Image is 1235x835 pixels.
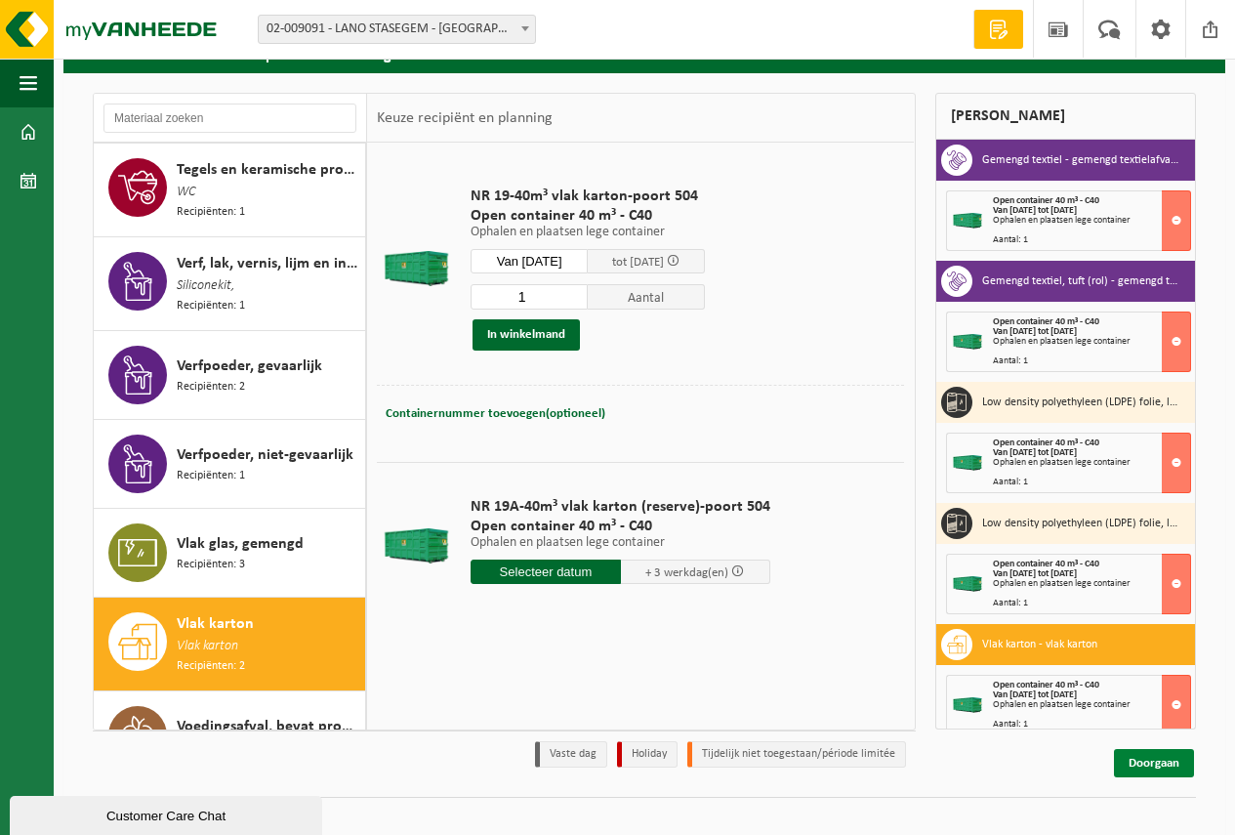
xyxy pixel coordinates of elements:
span: Open container 40 m³ - C40 [993,559,1099,569]
div: Ophalen en plaatsen lege container [993,700,1191,710]
div: Aantal: 1 [993,235,1191,245]
button: Voedingsafval, bevat producten van dierlijke oorsprong, onverpakt, categorie 3 [94,691,366,779]
span: Recipiënten: 3 [177,556,245,574]
span: NR 19A-40m³ vlak karton (reserve)-poort 504 [471,497,770,517]
span: Open container 40 m³ - C40 [993,680,1099,690]
button: Verfpoeder, niet-gevaarlijk Recipiënten: 1 [94,420,366,509]
span: tot [DATE] [612,256,664,269]
span: Open container 40 m³ - C40 [471,517,770,536]
span: Voedingsafval, bevat producten van dierlijke oorsprong, onverpakt, categorie 3 [177,715,360,738]
strong: Van [DATE] tot [DATE] [993,447,1077,458]
p: Ophalen en plaatsen lege container [471,536,770,550]
strong: Van [DATE] tot [DATE] [993,689,1077,700]
strong: Van [DATE] tot [DATE] [993,326,1077,337]
span: + 3 werkdag(en) [645,566,728,579]
li: Holiday [617,741,678,768]
iframe: chat widget [10,792,326,835]
span: Siliconekit, [177,275,234,297]
strong: Van [DATE] tot [DATE] [993,205,1077,216]
span: Open container 40 m³ - C40 [993,195,1099,206]
div: Aantal: 1 [993,478,1191,487]
h3: Gemengd textiel - gemengd textielafval (HCA) [982,145,1181,176]
span: Recipiënten: 2 [177,657,245,676]
div: [PERSON_NAME] [935,93,1197,140]
button: Tegels en keramische producten WC Recipiënten: 1 [94,144,366,237]
span: Vlak karton [177,636,238,657]
h3: Gemengd textiel, tuft (rol) - gemengd textielafval (HCA) [982,266,1181,297]
button: Vlak karton Vlak karton Recipiënten: 2 [94,598,366,691]
span: Verfpoeder, niet-gevaarlijk [177,443,353,467]
span: Vlak karton [177,612,254,636]
input: Selecteer datum [471,560,621,584]
span: Verfpoeder, gevaarlijk [177,355,322,378]
span: Recipiënten: 1 [177,467,245,485]
p: Ophalen en plaatsen lege container [471,226,705,239]
div: Keuze recipiënt en planning [367,94,562,143]
span: Recipiënten: 2 [177,378,245,397]
button: Verf, lak, vernis, lijm en inkt, industrieel in kleinverpakking Siliconekit, Recipiënten: 1 [94,237,366,331]
span: Vlak glas, gemengd [177,532,304,556]
span: 02-009091 - LANO STASEGEM - HARELBEKE [258,15,536,44]
button: Containernummer toevoegen(optioneel) [384,400,607,428]
div: Aantal: 1 [993,356,1191,366]
li: Vaste dag [535,741,607,768]
span: NR 19-40m³ vlak karton-poort 504 [471,187,705,206]
strong: Van [DATE] tot [DATE] [993,568,1077,579]
span: Open container 40 m³ - C40 [471,206,705,226]
span: 02-009091 - LANO STASEGEM - HARELBEKE [259,16,535,43]
span: WC [177,182,195,203]
div: Aantal: 1 [993,599,1191,608]
span: Verf, lak, vernis, lijm en inkt, industrieel in kleinverpakking [177,252,360,275]
button: In winkelmand [473,319,580,351]
input: Materiaal zoeken [103,104,356,133]
span: Tegels en keramische producten [177,158,360,182]
div: Ophalen en plaatsen lege container [993,579,1191,589]
span: Aantal [588,284,705,310]
a: Doorgaan [1114,749,1194,777]
div: Aantal: 1 [993,720,1191,730]
span: Containernummer toevoegen(optioneel) [386,407,605,420]
span: Open container 40 m³ - C40 [993,316,1099,327]
button: Vlak glas, gemengd Recipiënten: 3 [94,509,366,598]
span: Open container 40 m³ - C40 [993,438,1099,448]
input: Selecteer datum [471,249,588,273]
div: Ophalen en plaatsen lege container [993,337,1191,347]
h3: Low density polyethyleen (LDPE) folie, los, naturel/gekleurd (80/20) - plastiekfolie gekleurd [982,508,1181,539]
span: Recipiënten: 1 [177,297,245,315]
h3: Low density polyethyleen (LDPE) folie, los, naturel - plastiekfolie [982,387,1181,418]
span: Recipiënten: 1 [177,203,245,222]
div: Ophalen en plaatsen lege container [993,458,1191,468]
button: Verfpoeder, gevaarlijk Recipiënten: 2 [94,331,366,420]
li: Tijdelijk niet toegestaan/période limitée [687,741,906,768]
h3: Vlak karton - vlak karton [982,629,1097,660]
div: Ophalen en plaatsen lege container [993,216,1191,226]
